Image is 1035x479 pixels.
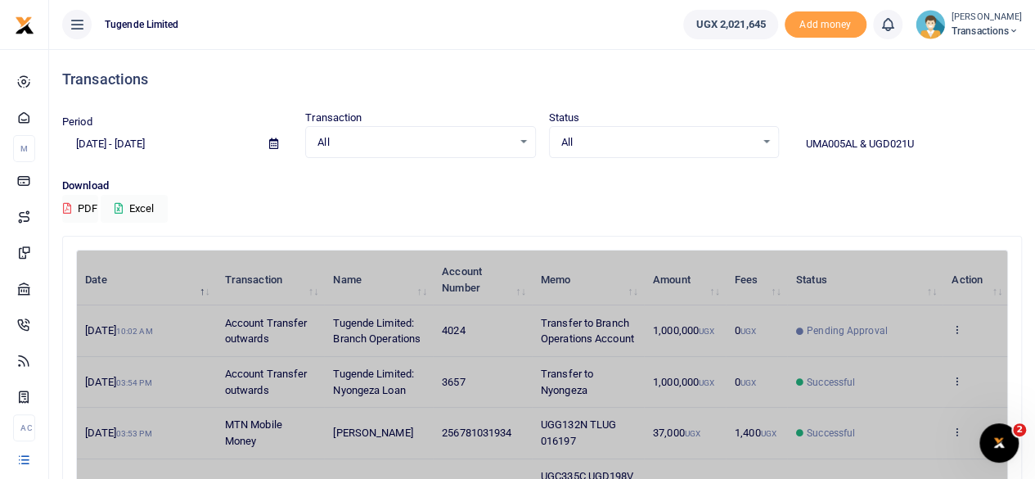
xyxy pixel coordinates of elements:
[317,134,511,151] span: All
[785,11,866,38] span: Add money
[305,110,362,126] label: Transaction
[952,24,1022,38] span: Transactions
[979,423,1019,463] iframe: Intercom live chat
[1013,423,1026,436] span: 2
[695,16,765,33] span: UGX 2,021,645
[62,178,1022,195] p: Download
[916,10,945,39] img: profile-user
[13,414,35,441] li: Ac
[62,70,1022,88] h4: Transactions
[677,10,784,39] li: Wallet ballance
[13,135,35,162] li: M
[792,130,1022,158] input: Search
[785,11,866,38] li: Toup your wallet
[561,134,755,151] span: All
[62,130,256,158] input: select period
[683,10,777,39] a: UGX 2,021,645
[98,17,186,32] span: Tugende Limited
[62,195,98,223] button: PDF
[101,195,168,223] button: Excel
[62,114,92,130] label: Period
[785,17,866,29] a: Add money
[15,16,34,35] img: logo-small
[549,110,580,126] label: Status
[916,10,1022,39] a: profile-user [PERSON_NAME] Transactions
[952,11,1022,25] small: [PERSON_NAME]
[15,18,34,30] a: logo-small logo-large logo-large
